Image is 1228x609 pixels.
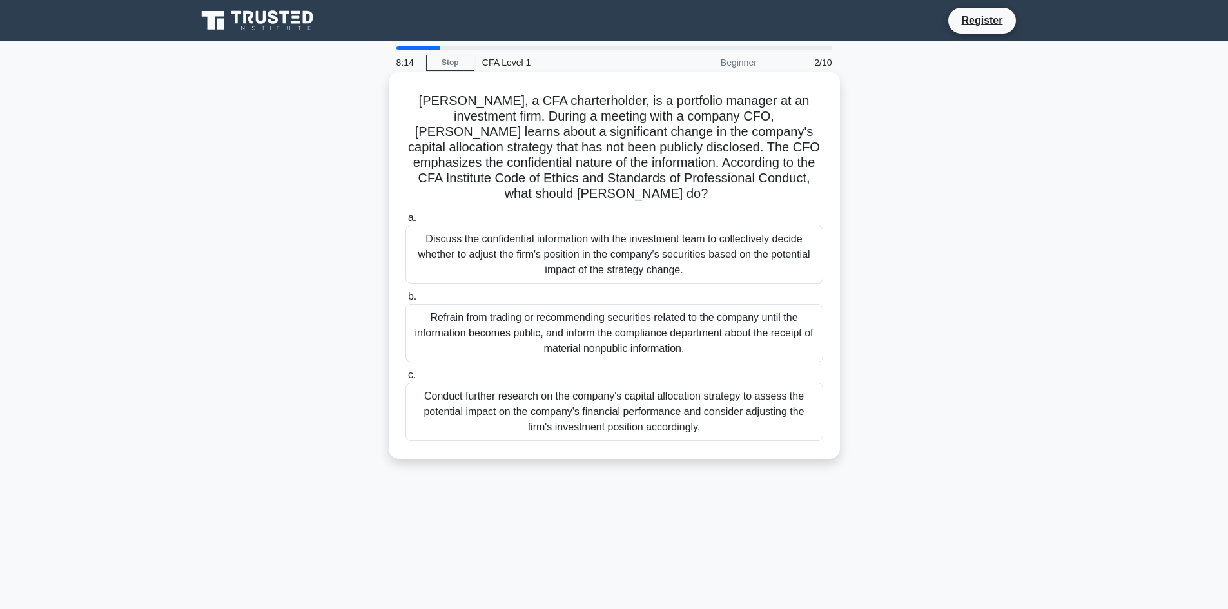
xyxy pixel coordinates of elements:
[953,12,1010,28] a: Register
[408,369,416,380] span: c.
[405,383,823,441] div: Conduct further research on the company's capital allocation strategy to assess the potential imp...
[652,50,765,75] div: Beginner
[408,212,416,223] span: a.
[408,291,416,302] span: b.
[474,50,652,75] div: CFA Level 1
[765,50,840,75] div: 2/10
[405,304,823,362] div: Refrain from trading or recommending securities related to the company until the information beco...
[426,55,474,71] a: Stop
[389,50,426,75] div: 8:14
[405,226,823,284] div: Discuss the confidential information with the investment team to collectively decide whether to a...
[404,93,824,202] h5: [PERSON_NAME], a CFA charterholder, is a portfolio manager at an investment firm. During a meetin...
